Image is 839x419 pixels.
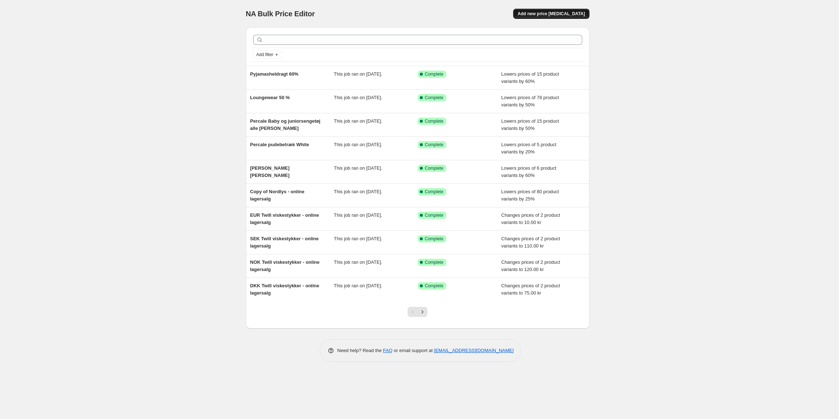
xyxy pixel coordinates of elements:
[425,118,443,124] span: Complete
[246,10,315,18] span: NA Bulk Price Editor
[250,118,320,131] span: Percale Baby og juniorsengetøj alle [PERSON_NAME]
[250,236,319,249] span: SEK Twill viskestykker - online lagersalg
[334,283,382,288] span: This job ran on [DATE].
[250,283,319,296] span: DKK Twill viskestykker - online lagersalg
[417,307,427,317] button: Next
[425,95,443,101] span: Complete
[425,71,443,77] span: Complete
[250,142,309,147] span: Percale pudebetræk White
[250,95,290,100] span: Loungewear 50 %
[253,50,282,59] button: Add filter
[256,52,273,58] span: Add filter
[501,71,559,84] span: Lowers prices of 15 product variants by 60%
[250,71,299,77] span: Pyjamasheldragt 60%
[334,142,382,147] span: This job ran on [DATE].
[425,259,443,265] span: Complete
[334,165,382,171] span: This job ran on [DATE].
[250,259,320,272] span: NOK Twill viskestykker - online lagersalg
[334,189,382,194] span: This job ran on [DATE].
[408,307,427,317] nav: Pagination
[383,348,392,353] a: FAQ
[250,165,290,178] span: [PERSON_NAME] [PERSON_NAME]
[501,142,556,155] span: Lowers prices of 5 product variants by 20%
[501,212,560,225] span: Changes prices of 2 product variants to 10.00 kr
[425,236,443,242] span: Complete
[434,348,514,353] a: [EMAIL_ADDRESS][DOMAIN_NAME]
[513,9,589,19] button: Add new price [MEDICAL_DATA]
[334,259,382,265] span: This job ran on [DATE].
[425,212,443,218] span: Complete
[392,348,434,353] span: or email support at
[501,165,556,178] span: Lowers prices of 6 product variants by 60%
[425,283,443,289] span: Complete
[425,142,443,148] span: Complete
[250,212,319,225] span: EUR Twill viskestykker - online lagersalg
[334,71,382,77] span: This job ran on [DATE].
[334,212,382,218] span: This job ran on [DATE].
[518,11,585,17] span: Add new price [MEDICAL_DATA]
[334,118,382,124] span: This job ran on [DATE].
[501,283,560,296] span: Changes prices of 2 product variants to 75.00 kr
[334,236,382,241] span: This job ran on [DATE].
[501,189,559,202] span: Lowers prices of 80 product variants by 25%
[501,95,559,107] span: Lowers prices of 78 product variants by 50%
[337,348,383,353] span: Need help? Read the
[425,189,443,195] span: Complete
[501,259,560,272] span: Changes prices of 2 product variants to 120.00 kr
[501,236,560,249] span: Changes prices of 2 product variants to 110.00 kr
[334,95,382,100] span: This job ran on [DATE].
[425,165,443,171] span: Complete
[501,118,559,131] span: Lowers prices of 15 product variants by 50%
[250,189,304,202] span: Copy of Nordlys - online lagersalg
